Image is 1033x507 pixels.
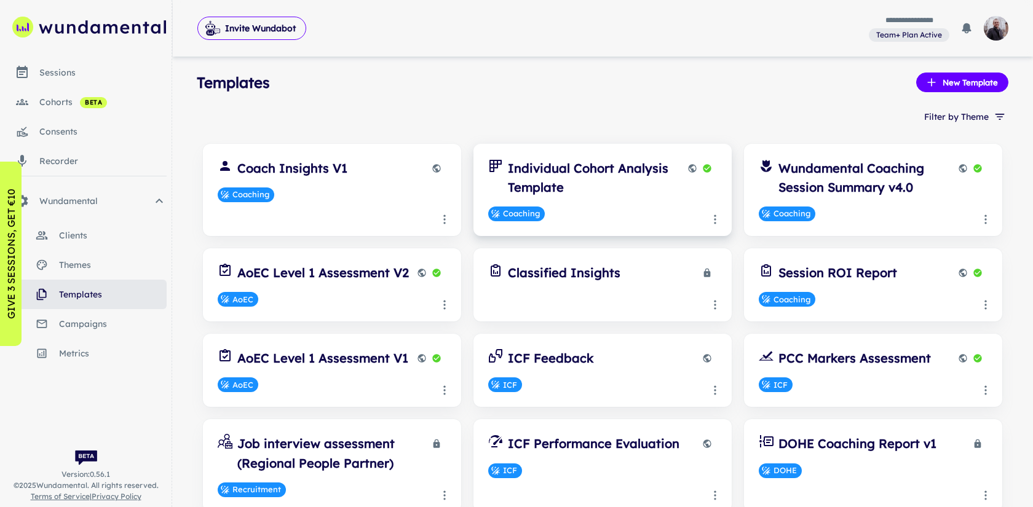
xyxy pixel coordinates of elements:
span: Coaching [769,208,815,220]
span: ICF [769,379,793,391]
h6: DOHE Coaching Report v1 [778,434,936,453]
svg: Published [432,353,441,363]
button: Template actions [706,296,724,314]
svg: Private template [973,439,983,449]
svg: Public template [687,163,697,173]
h6: ICF Feedback [508,348,593,367]
svg: Public template [417,353,427,363]
button: Template actions [976,296,995,314]
button: Template actions [706,381,724,399]
button: Filter by Theme [919,106,1008,128]
svg: Published [973,353,983,363]
span: ICF [498,465,522,477]
svg: Public template [417,268,427,278]
svg: Public template [702,439,712,449]
span: beta [80,98,107,108]
span: DOHE [769,465,802,477]
a: recorder [5,146,167,176]
button: Template actions [706,210,724,229]
p: GIVE 3 SESSIONS, GET €10 [4,189,18,319]
svg: Public template [432,163,441,173]
span: Coaching [498,208,545,220]
div: consents [39,125,167,138]
span: Team+ Plan Active [871,29,947,41]
a: metrics [5,339,167,368]
div: cohorts [39,95,167,109]
a: clients [5,221,167,250]
button: Invite Wundabot [197,17,306,40]
div: sessions [39,66,167,79]
a: templates [5,280,167,309]
span: ICF [498,379,522,391]
button: Template actions [976,381,995,399]
button: New Template [916,73,1008,92]
svg: Private template [702,268,712,278]
svg: Published [973,268,983,278]
svg: Public template [958,163,968,173]
span: Version: 0.56.1 [61,469,110,480]
h6: AoEC Level 1 Assessment V2 [237,263,409,282]
div: recorder [39,154,167,168]
h6: Individual Cohort Analysis Template [508,159,697,197]
h6: AoEC Level 1 Assessment V1 [237,348,408,367]
button: Template actions [435,486,454,505]
a: cohorts beta [5,87,167,117]
a: sessions [5,58,167,87]
h6: Classified Insights [508,263,620,282]
div: Wundamental [5,186,167,216]
button: Template actions [435,381,454,399]
h6: Session ROI Report [778,263,897,282]
span: templates [59,288,167,301]
h4: Templates [197,71,270,93]
span: | [31,491,141,502]
button: Template actions [435,296,454,314]
button: Template actions [706,486,724,505]
span: View and manage your current plan and billing details. [869,28,949,41]
span: Invite Wundabot to record a meeting [197,16,306,41]
span: © 2025 Wundamental. All rights reserved. [14,480,159,491]
a: Terms of Service [31,492,90,501]
a: consents [5,117,167,146]
svg: Published [973,163,983,173]
h6: Coach Insights V1 [237,159,347,178]
svg: Private template [432,439,441,449]
button: Template actions [976,486,995,505]
svg: Public template [958,353,968,363]
span: AoEC [228,294,258,306]
h6: ICF Performance Evaluation [508,434,679,453]
h6: Job interview assessment (Regional People Partner) [237,434,427,472]
h6: PCC Markers Assessment [778,348,931,367]
svg: Public template [958,268,968,278]
span: Coaching [769,294,815,306]
span: Recruitment [228,484,286,496]
button: Template actions [435,210,454,229]
span: Coaching [228,189,274,201]
h6: Wundamental Coaching Session Summary v4.0 [778,159,968,197]
svg: Published [432,268,441,278]
button: Template actions [976,210,995,229]
span: clients [59,229,167,242]
span: themes [59,258,167,272]
span: Wundamental [39,194,152,208]
a: campaigns [5,309,167,339]
a: View and manage your current plan and billing details. [869,27,949,42]
a: themes [5,250,167,280]
svg: Published [702,163,712,173]
span: campaigns [59,317,167,331]
a: Privacy Policy [92,492,141,501]
span: metrics [59,347,167,360]
span: AoEC [228,379,258,391]
img: photoURL [984,16,1008,41]
svg: Public template [702,353,712,363]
